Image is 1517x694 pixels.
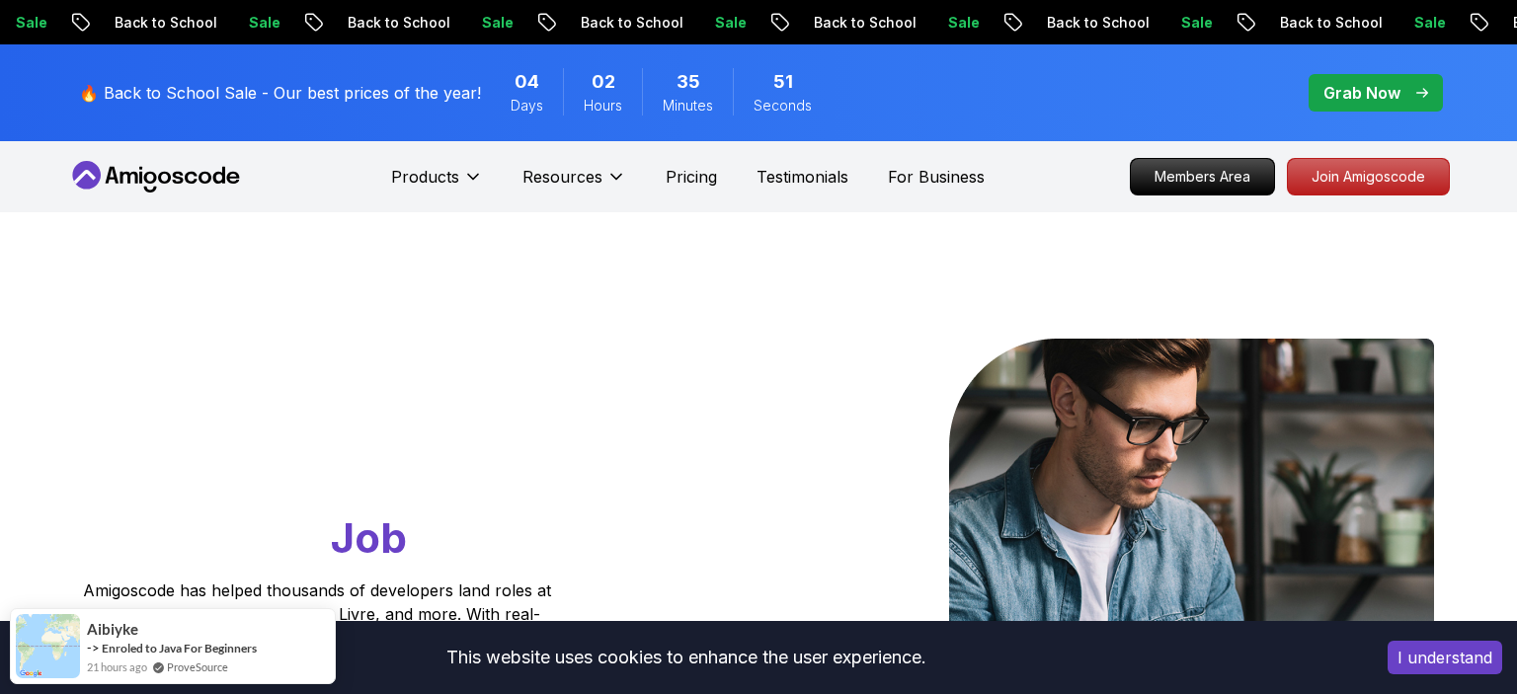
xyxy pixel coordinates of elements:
[87,621,138,638] span: Aibiyke
[773,68,793,96] span: 51 Seconds
[83,578,557,673] p: Amigoscode has helped thousands of developers land roles at Amazon, Starling Bank, Mercado Livre,...
[515,68,539,96] span: 4 Days
[87,658,147,675] span: 21 hours ago
[331,512,407,563] span: Job
[391,165,459,189] p: Products
[1008,13,1072,33] p: Sale
[1107,13,1241,33] p: Back to School
[1288,159,1449,194] p: Join Amigoscode
[1323,81,1400,105] p: Grab Now
[1241,13,1305,33] p: Sale
[1130,158,1275,195] a: Members Area
[87,640,100,655] span: ->
[511,96,543,116] span: Days
[167,660,228,673] a: ProveSource
[79,81,481,105] p: 🔥 Back to School Sale - Our best prices of the year!
[888,165,985,189] a: For Business
[757,165,848,189] a: Testimonials
[175,13,309,33] p: Back to School
[16,614,80,678] img: provesource social proof notification image
[15,636,1358,679] div: This website uses cookies to enhance the user experience.
[663,96,713,116] span: Minutes
[102,641,257,655] a: Enroled to Java For Beginners
[391,165,483,204] button: Products
[522,165,602,189] p: Resources
[542,13,605,33] p: Sale
[1388,641,1502,674] button: Accept cookies
[76,13,139,33] p: Sale
[592,68,615,96] span: 2 Hours
[874,13,1008,33] p: Back to School
[584,96,622,116] span: Hours
[641,13,775,33] p: Back to School
[775,13,838,33] p: Sale
[754,96,812,116] span: Seconds
[1131,159,1274,194] p: Members Area
[666,165,717,189] a: Pricing
[83,339,627,567] h1: Go From Learning to Hired: Master Java, Spring Boot & Cloud Skills That Get You the
[408,13,542,33] p: Back to School
[1340,13,1475,33] p: Back to School
[309,13,372,33] p: Sale
[522,165,626,204] button: Resources
[677,68,700,96] span: 35 Minutes
[1287,158,1450,195] a: Join Amigoscode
